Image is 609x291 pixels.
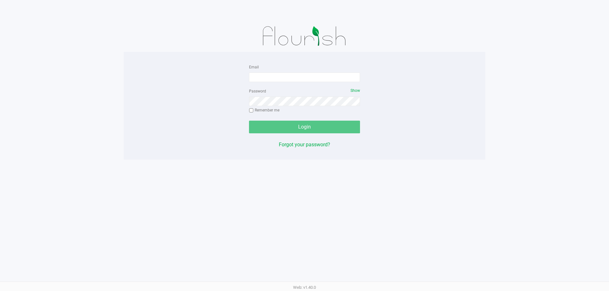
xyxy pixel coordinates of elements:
span: Show [350,88,360,93]
input: Remember me [249,108,253,113]
label: Password [249,88,266,94]
label: Email [249,64,259,70]
span: Web: v1.40.0 [293,285,316,290]
label: Remember me [249,107,279,113]
button: Forgot your password? [279,141,330,149]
